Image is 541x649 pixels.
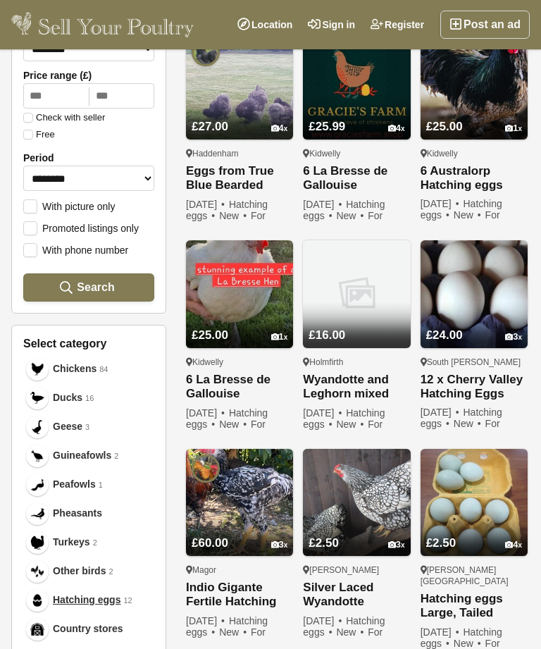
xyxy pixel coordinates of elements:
[186,419,266,441] span: For sale
[53,448,111,463] span: Guineafowls
[30,622,44,636] img: Country stores
[186,615,226,626] span: [DATE]
[23,152,154,163] label: Period
[30,536,44,550] img: Turkeys
[53,477,96,492] span: Peafowls
[303,615,385,638] span: Hatching eggs
[11,11,194,39] img: Sell Your Poultry
[219,210,248,221] span: New
[303,357,410,368] div: Holmfirth
[30,478,44,492] img: Peafowls
[23,441,154,470] a: Guineafowls Guineafowls 2
[303,93,410,140] a: £25.99 4
[186,93,293,140] a: £27.00 4
[333,430,371,441] span: 18 views
[186,210,266,233] span: For sale
[303,449,410,556] img: Silver Laced Wyandotte Bantam hatching eggs
[303,240,410,347] img: Wyandotte and Leghorn mixed hatching eggs
[99,479,103,491] em: 1
[421,209,500,232] span: For sale
[30,507,44,521] img: Pheasants
[192,536,228,550] span: £60.00
[23,354,154,383] a: Chickens Chickens 84
[186,357,293,368] div: Kidwelly
[192,455,220,483] img: Daffodil Lodge Poultry
[85,393,94,404] em: 16
[454,638,483,649] span: New
[186,626,266,649] span: For sale
[303,407,343,419] span: [DATE]
[421,32,528,140] img: 6 Australorp Hatching eggs
[77,280,114,294] span: Search
[421,357,528,368] div: South [PERSON_NAME]
[219,626,248,638] span: New
[421,626,502,649] span: Hatching eggs
[421,449,528,556] img: Hatching eggs Large, Tailed Black Araucana . Blue eggs
[303,32,410,140] img: 6 La Bresse de Gallouise Hatching eggs P&P Included Tracked 24
[53,564,106,579] span: Other birds
[303,373,410,402] a: Wyandotte and Leghorn mixed hatching eggs
[421,164,528,192] a: 6 Australorp Hatching eggs
[186,164,293,193] a: Eggs from True Blue Bearded Silkies x6 *Fertility Guarantee*
[450,221,488,232] span: 34 views
[303,419,383,441] span: For sale
[186,240,293,347] img: 6 La Bresse de Gallouise Hatching eggs
[53,390,82,405] span: Ducks
[303,164,410,193] a: 6 La Bresse de Gallouise Hatching eggs P&P Included Tracked 24
[388,123,405,134] div: 4
[216,221,259,233] span: 119 views
[186,564,293,576] div: Magor
[300,11,363,39] a: Sign in
[303,626,383,649] span: For sale
[30,449,44,463] img: Guineafowls
[421,509,528,556] a: £2.50 4
[303,210,383,233] span: For sale
[363,11,432,39] a: Register
[53,535,90,550] span: Turkeys
[186,32,293,140] img: Eggs from True Blue Bearded Silkies x6 *Fertility Guarantee*
[30,593,44,607] img: Hatching eggs
[123,595,132,607] em: 12
[421,148,528,159] div: Kidwelly
[421,626,461,638] span: [DATE]
[186,199,226,210] span: [DATE]
[30,420,44,434] img: Geese
[271,332,288,342] div: 1
[303,407,385,430] span: Hatching eggs
[440,11,530,39] a: Post an ad
[23,199,115,212] label: With picture only
[114,450,118,462] em: 2
[303,302,410,348] a: £16.00
[421,564,528,587] div: [PERSON_NAME][GEOGRAPHIC_DATA]
[23,273,154,302] button: Search
[303,615,343,626] span: [DATE]
[85,421,89,433] em: 3
[186,509,293,556] a: £60.00 3
[186,449,293,556] img: Indio Gigante Fertile Hatching Eggs X6
[333,221,371,233] span: 24 views
[505,123,522,134] div: 1
[23,113,105,123] label: Check with seller
[108,566,113,578] em: 2
[23,470,154,499] a: Peafowls Peafowls 1
[421,240,528,347] img: 12 x Cherry Valley Hatching Eggs
[303,148,410,159] div: Kidwelly
[23,614,154,643] a: Country stores Country stores
[505,540,522,550] div: 4
[23,70,154,81] label: Price range (£)
[303,581,410,610] a: Silver Laced Wyandotte Bantam hatching eggs
[426,120,463,133] span: £25.00
[186,148,293,159] div: Haddenham
[186,302,293,348] a: £25.00 1
[23,130,55,140] label: Free
[99,364,108,376] em: 84
[336,626,365,638] span: New
[421,407,461,418] span: [DATE]
[271,540,288,550] div: 3
[23,499,154,528] a: Pheasants Pheasants
[426,328,463,342] span: £24.00
[303,509,410,556] a: £2.50 3
[426,536,456,550] span: £2.50
[303,199,385,221] span: Hatching eggs
[23,383,154,412] a: Ducks Ducks 16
